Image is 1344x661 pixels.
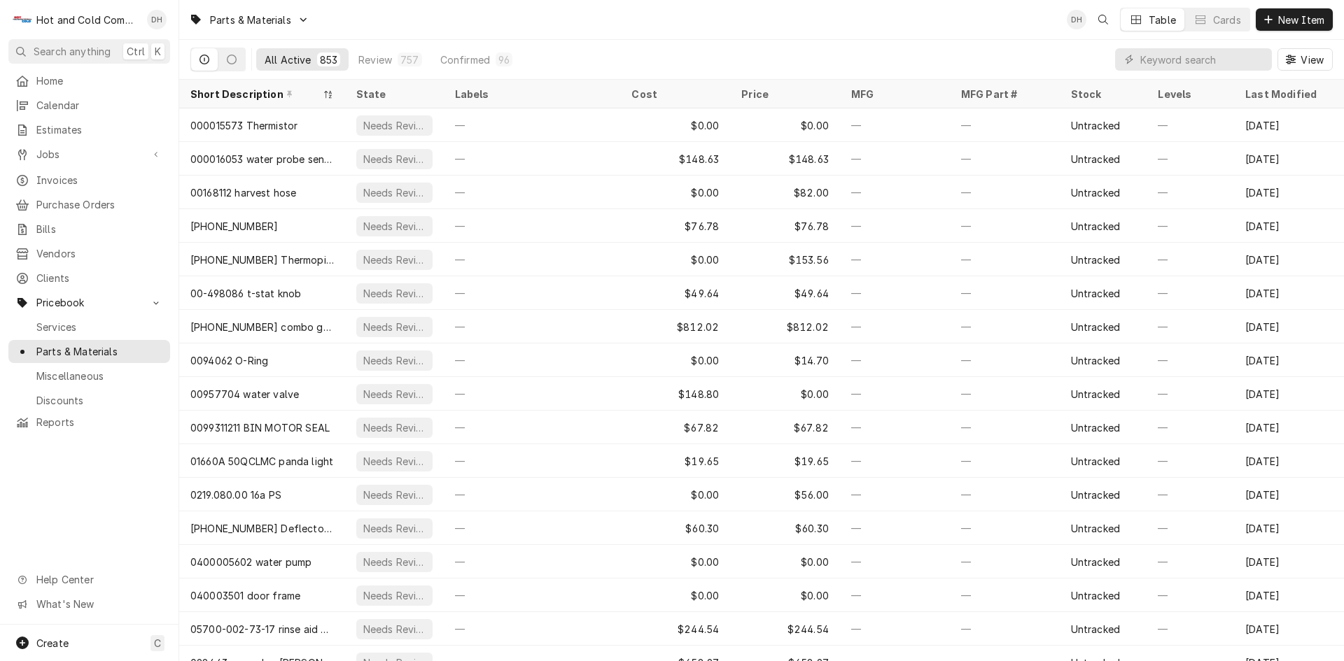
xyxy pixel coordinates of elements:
[8,315,170,339] a: Services
[36,13,139,27] div: Hot and Cold Commercial Kitchens, Inc.
[620,343,730,377] div: $0.00
[444,411,621,444] div: —
[730,176,840,209] div: $82.00
[1071,286,1120,301] div: Untracked
[362,588,427,603] div: Needs Review
[1067,10,1086,29] div: Daryl Harris's Avatar
[950,545,1060,578] div: —
[950,243,1060,276] div: —
[1071,454,1120,469] div: Untracked
[8,568,170,591] a: Go to Help Center
[444,343,621,377] div: —
[8,94,170,117] a: Calendar
[741,87,826,101] div: Price
[1147,209,1234,243] div: —
[36,597,162,611] span: What's New
[950,444,1060,478] div: —
[631,87,716,101] div: Cost
[190,353,268,368] div: 0094062 O-Ring
[8,218,170,241] a: Bills
[8,169,170,192] a: Invoices
[840,612,950,646] div: —
[1147,310,1234,343] div: —
[13,10,32,29] div: Hot and Cold Commercial Kitchens, Inc.'s Avatar
[950,209,1060,243] div: —
[8,592,170,616] a: Go to What's New
[444,578,621,612] div: —
[1147,545,1234,578] div: —
[147,10,167,29] div: Daryl Harris's Avatar
[36,271,163,285] span: Clients
[1234,578,1344,612] div: [DATE]
[362,622,427,637] div: Needs Review
[730,545,840,578] div: $0.00
[1071,588,1120,603] div: Untracked
[8,266,170,290] a: Clients
[362,555,427,569] div: Needs Review
[36,572,162,587] span: Help Center
[950,377,1060,411] div: —
[730,142,840,176] div: $148.63
[362,353,427,368] div: Needs Review
[1071,488,1120,502] div: Untracked
[620,612,730,646] div: $244.54
[620,478,730,511] div: $0.00
[498,52,510,67] div: 96
[8,242,170,265] a: Vendors
[1147,478,1234,511] div: —
[840,142,950,176] div: —
[1245,87,1330,101] div: Last Modified
[36,637,69,649] span: Create
[1147,276,1234,310] div: —
[1147,411,1234,444] div: —
[730,377,840,411] div: $0.00
[730,411,840,444] div: $67.82
[1071,622,1120,637] div: Untracked
[1275,13,1327,27] span: New Item
[1234,411,1344,444] div: [DATE]
[840,377,950,411] div: —
[190,320,334,334] div: [PHONE_NUMBER] combo griddle t-stat and sleeve
[190,555,311,569] div: 0400005602 water pump
[1234,142,1344,176] div: [DATE]
[265,52,311,67] div: All Active
[950,343,1060,377] div: —
[190,488,281,502] div: 0219.080.00 16a PS
[1071,353,1120,368] div: Untracked
[1147,578,1234,612] div: —
[8,340,170,363] a: Parts & Materials
[358,52,392,67] div: Review
[950,478,1060,511] div: —
[1071,185,1120,200] div: Untracked
[961,87,1046,101] div: MFG Part #
[620,243,730,276] div: $0.00
[730,276,840,310] div: $49.64
[840,108,950,142] div: —
[1147,243,1234,276] div: —
[362,185,427,200] div: Needs Review
[1147,343,1234,377] div: —
[440,52,490,67] div: Confirmed
[183,8,315,31] a: Go to Parts & Materials
[8,69,170,92] a: Home
[730,209,840,243] div: $76.78
[210,13,291,27] span: Parts & Materials
[620,310,730,343] div: $812.02
[1256,8,1333,31] button: New Item
[1071,420,1120,435] div: Untracked
[362,219,427,234] div: Needs Review
[1213,13,1241,27] div: Cards
[362,521,427,536] div: Needs Review
[356,87,430,101] div: State
[1147,444,1234,478] div: —
[620,209,730,243] div: $76.78
[1277,48,1333,71] button: View
[1071,320,1120,334] div: Untracked
[840,578,950,612] div: —
[362,253,427,267] div: Needs Review
[400,52,419,67] div: 757
[1234,176,1344,209] div: [DATE]
[444,243,621,276] div: —
[840,243,950,276] div: —
[840,209,950,243] div: —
